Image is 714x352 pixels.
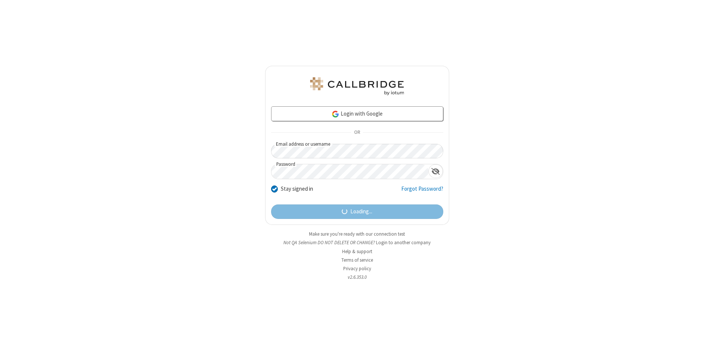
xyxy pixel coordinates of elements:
a: Forgot Password? [401,185,443,199]
li: v2.6.353.0 [265,274,449,281]
img: google-icon.png [331,110,340,118]
a: Login with Google [271,106,443,121]
button: Login to another company [376,239,431,246]
a: Privacy policy [343,265,371,272]
a: Help & support [342,248,372,255]
img: QA Selenium DO NOT DELETE OR CHANGE [309,77,405,95]
a: Make sure you're ready with our connection test [309,231,405,237]
li: Not QA Selenium DO NOT DELETE OR CHANGE? [265,239,449,246]
div: Show password [428,164,443,178]
span: Loading... [350,207,372,216]
input: Password [271,164,428,179]
button: Loading... [271,204,443,219]
label: Stay signed in [281,185,313,193]
a: Terms of service [341,257,373,263]
input: Email address or username [271,144,443,158]
span: OR [351,127,363,138]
